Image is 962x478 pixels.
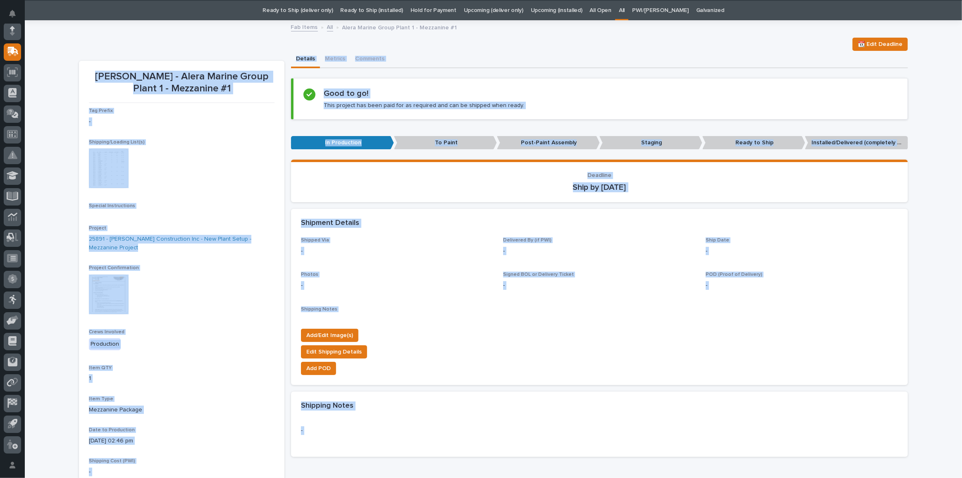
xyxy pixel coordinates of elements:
[263,1,333,20] a: Ready to Ship (deliver only)
[301,329,358,342] button: Add/Edit Image(s)
[394,136,497,150] p: To Paint
[324,102,524,109] p: This project has been paid for as required and can be shipped when ready.
[531,1,582,20] a: Upcoming (installed)
[89,406,275,414] p: Mezzanine Package
[306,363,331,373] span: Add POD
[89,338,121,350] div: Production
[497,136,600,150] p: Post-Paint Assembly
[301,219,359,228] h2: Shipment Details
[706,238,729,243] span: Ship Date
[89,437,275,445] p: [DATE] 02:46 pm
[89,330,124,335] span: Crews Involved
[301,426,493,435] p: -
[291,22,318,31] a: Fab Items
[805,136,908,150] p: Installed/Delivered (completely done)
[89,265,139,270] span: Project Confirmation
[503,238,551,243] span: Delivered By (if PWI)
[10,10,21,23] div: Notifications
[706,272,762,277] span: POD (Proof of Delivery)
[350,51,389,68] button: Comments
[301,402,353,411] h2: Shipping Notes
[503,247,695,256] p: -
[89,203,135,208] span: Special Instructions
[587,172,611,178] span: Deadline
[301,362,336,375] button: Add POD
[89,374,275,383] p: 1
[341,1,403,20] a: Ready to Ship (installed)
[706,247,898,256] p: -
[89,468,275,476] p: -
[301,345,367,358] button: Edit Shipping Details
[852,38,908,51] button: 📆 Edit Deadline
[706,281,898,290] p: -
[306,347,362,357] span: Edit Shipping Details
[324,88,368,98] h2: Good to go!
[306,330,353,340] span: Add/Edit Image(s)
[301,307,337,312] span: Shipping Notes
[4,5,21,22] button: Notifications
[89,140,145,145] span: Shipping/Loading List(s)
[503,272,574,277] span: Signed BOL or Delivery Ticket
[301,247,493,256] p: -
[464,1,523,20] a: Upcoming (deliver only)
[301,182,898,192] p: Ship by [DATE]
[89,397,113,402] span: Item Type
[320,51,350,68] button: Metrics
[301,272,318,277] span: Photos
[327,22,333,31] a: All
[342,22,457,31] p: Alera Marine Group Plant 1 - Mezzanine #1
[411,1,456,20] a: Hold for Payment
[291,136,394,150] p: In Production
[503,281,695,290] p: -
[599,136,702,150] p: Staging
[301,238,329,243] span: Shipped Via
[89,108,113,113] span: Tag Prefix
[89,366,112,370] span: Item QTY
[619,1,625,20] a: All
[89,459,135,464] span: Shipping Cost (PWI)
[301,281,493,290] p: -
[89,226,106,231] span: Project
[89,71,275,95] p: [PERSON_NAME] - Alera Marine Group Plant 1 - Mezzanine #1
[632,1,689,20] a: PWI/[PERSON_NAME]
[702,136,805,150] p: Ready to Ship
[858,39,902,49] span: 📆 Edit Deadline
[696,1,724,20] a: Galvanized
[590,1,612,20] a: All Open
[89,235,275,252] a: 25891 - [PERSON_NAME] Construction Inc - New Plant Setup - Mezzanine Project
[89,117,275,126] p: -
[89,428,135,433] span: Date to Production
[291,51,320,68] button: Details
